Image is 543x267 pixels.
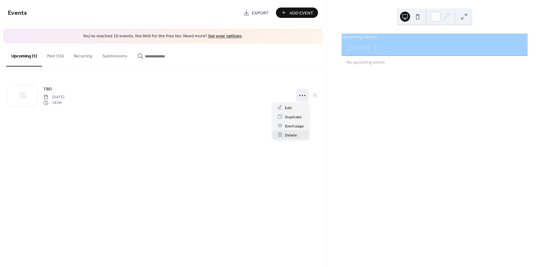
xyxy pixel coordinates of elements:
span: Event page [285,123,304,129]
a: TBD [43,85,52,93]
span: [DATE] [43,94,64,100]
div: Upcoming events [342,34,528,40]
span: Duplicate [285,114,302,120]
span: Delete [285,132,297,138]
span: Export [252,10,269,16]
span: Events [8,7,27,19]
button: Submissions [97,44,132,66]
span: TBD [43,86,52,92]
a: Export [239,8,273,18]
span: 18:00 [43,100,64,106]
button: Past (10) [42,44,69,66]
span: Edit [285,104,292,111]
div: No upcoming events [347,60,523,66]
span: You've reached 10 events, the limit for the free tier. Need more? . [9,33,316,40]
a: See your options [208,32,242,40]
button: Upcoming (1) [6,44,42,67]
button: Recurring [69,44,97,66]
